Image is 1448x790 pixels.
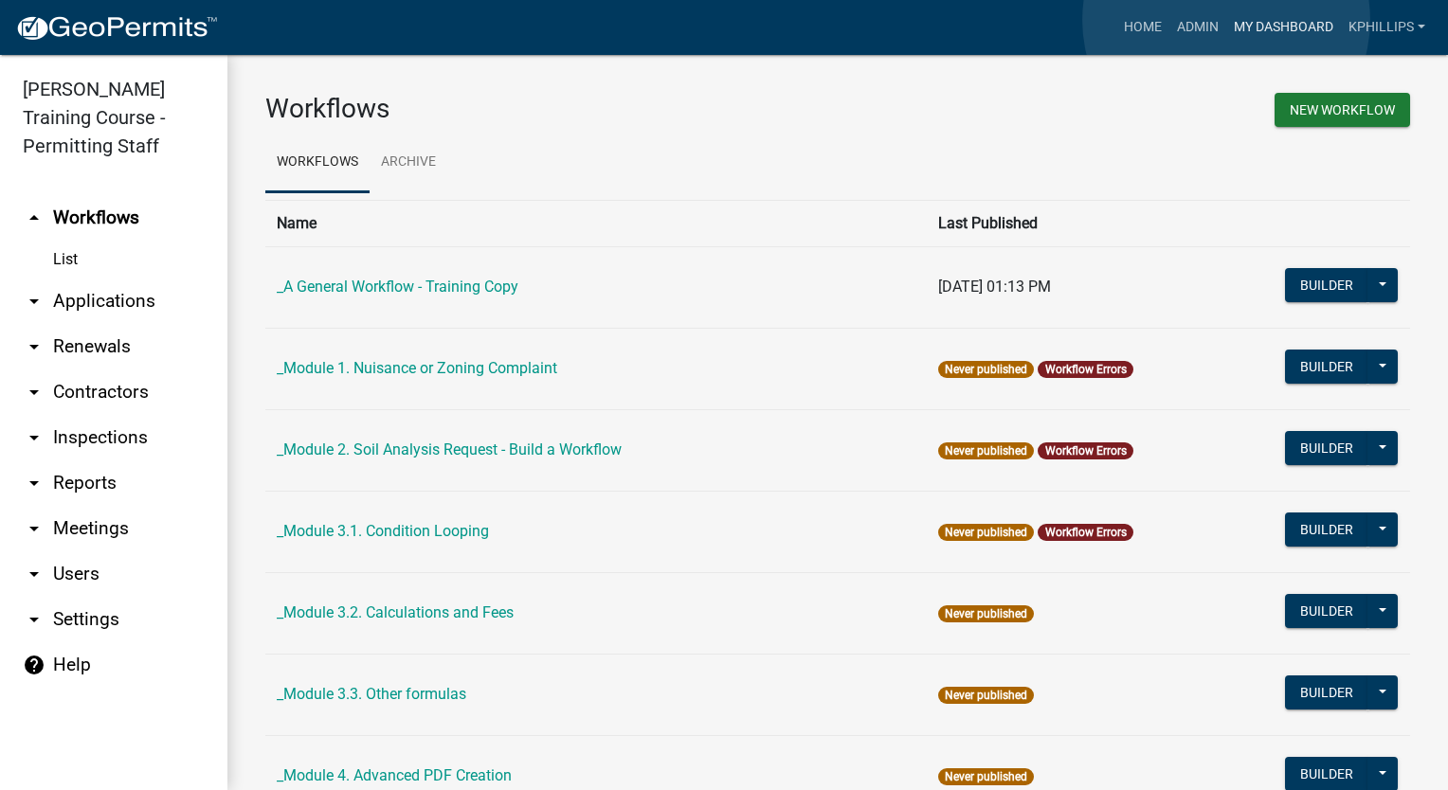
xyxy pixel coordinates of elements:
[265,93,824,125] h3: Workflows
[938,278,1051,296] span: [DATE] 01:13 PM
[1285,594,1368,628] button: Builder
[23,290,45,313] i: arrow_drop_down
[1275,93,1410,127] button: New Workflow
[927,200,1223,246] th: Last Published
[370,133,447,193] a: Archive
[277,685,466,703] a: _Module 3.3. Other formulas
[23,335,45,358] i: arrow_drop_down
[277,522,489,540] a: _Module 3.1. Condition Looping
[938,687,1034,704] span: Never published
[1116,9,1169,45] a: Home
[1045,363,1127,376] a: Workflow Errors
[23,381,45,404] i: arrow_drop_down
[1285,350,1368,384] button: Builder
[1341,9,1433,45] a: kphillips
[1045,526,1127,539] a: Workflow Errors
[23,608,45,631] i: arrow_drop_down
[1285,512,1368,547] button: Builder
[1045,444,1127,458] a: Workflow Errors
[265,200,927,246] th: Name
[277,766,512,784] a: _Module 4. Advanced PDF Creation
[938,442,1034,459] span: Never published
[277,278,518,296] a: _A General Workflow - Training Copy
[1226,9,1341,45] a: My Dashboard
[938,605,1034,622] span: Never published
[938,768,1034,785] span: Never published
[23,206,45,229] i: arrow_drop_up
[277,440,622,458] a: _Module 2. Soil Analysis Request - Build a Workflow
[23,654,45,676] i: help
[277,359,557,377] a: _Module 1. Nuisance or Zoning Complaint
[23,517,45,540] i: arrow_drop_down
[277,603,514,621] a: _Module 3.2. Calculations and Fees
[1285,675,1368,709] button: Builder
[23,426,45,449] i: arrow_drop_down
[938,524,1034,541] span: Never published
[1285,268,1368,302] button: Builder
[1169,9,1226,45] a: Admin
[1285,431,1368,465] button: Builder
[23,563,45,585] i: arrow_drop_down
[265,133,370,193] a: Workflows
[23,472,45,494] i: arrow_drop_down
[938,361,1034,378] span: Never published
